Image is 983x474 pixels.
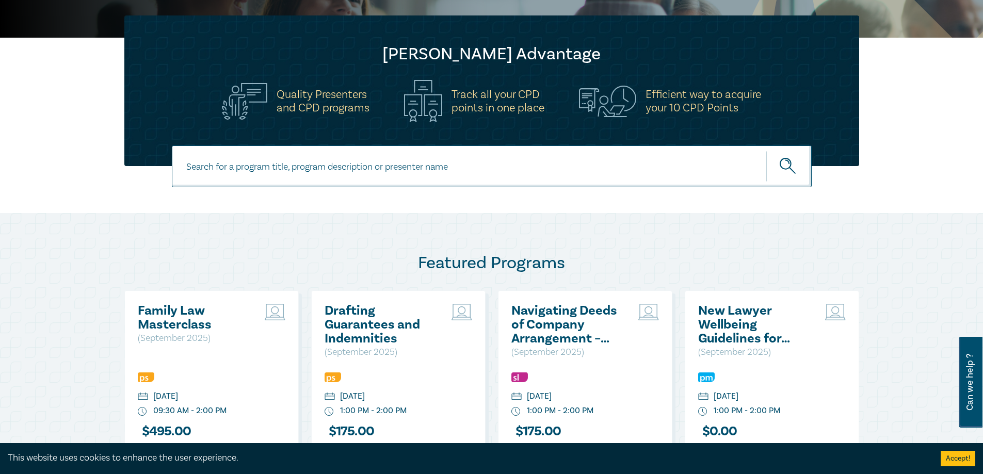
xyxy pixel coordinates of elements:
h5: Quality Presenters and CPD programs [277,88,369,115]
div: [DATE] [714,390,738,402]
img: Practice Management & Business Skills [698,372,715,382]
h3: $ 175.00 [325,424,375,438]
a: Navigating Deeds of Company Arrangement – Strategy and Structure [511,304,622,346]
img: watch [511,407,521,416]
h3: $ 495.00 [138,424,191,438]
img: Efficient way to acquire<br>your 10 CPD Points [579,86,636,117]
img: calendar [698,393,708,402]
p: ( September 2025 ) [325,346,436,359]
div: This website uses cookies to enhance the user experience. [8,451,925,465]
p: ( September 2025 ) [511,346,622,359]
h5: Efficient way to acquire your 10 CPD Points [646,88,761,115]
h3: $ 175.00 [511,424,561,438]
img: watch [138,407,147,416]
img: Professional Skills [138,372,154,382]
span: Can we help ? [965,343,975,421]
img: Live Stream [265,304,285,320]
h3: $ 0.00 [698,424,737,438]
div: 09:30 AM - 2:00 PM [153,405,227,417]
img: Quality Presenters<br>and CPD programs [222,83,267,120]
div: 1:00 PM - 2:00 PM [527,405,593,417]
a: Drafting Guarantees and Indemnities [325,304,436,346]
img: Substantive Law [511,372,528,382]
div: [DATE] [153,390,178,402]
img: Live Stream [638,304,659,320]
img: Live Stream [825,304,846,320]
img: Live Stream [452,304,472,320]
img: Track all your CPD<br>points in one place [404,80,442,122]
p: ( September 2025 ) [698,346,809,359]
img: calendar [138,393,148,402]
h5: Track all your CPD points in one place [452,88,544,115]
h2: Featured Programs [124,253,859,273]
img: watch [325,407,334,416]
img: calendar [325,393,335,402]
div: [DATE] [340,390,365,402]
input: Search for a program title, program description or presenter name [172,145,812,187]
button: Accept cookies [941,451,975,466]
div: 1:00 PM - 2:00 PM [714,405,780,417]
img: calendar [511,393,522,402]
img: Professional Skills [325,372,341,382]
div: 1:00 PM - 2:00 PM [340,405,407,417]
a: New Lawyer Wellbeing Guidelines for Legal Workplaces [698,304,809,346]
div: [DATE] [527,390,552,402]
h2: [PERSON_NAME] Advantage [145,44,839,64]
p: ( September 2025 ) [138,332,249,345]
a: Family Law Masterclass [138,304,249,332]
img: watch [698,407,707,416]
